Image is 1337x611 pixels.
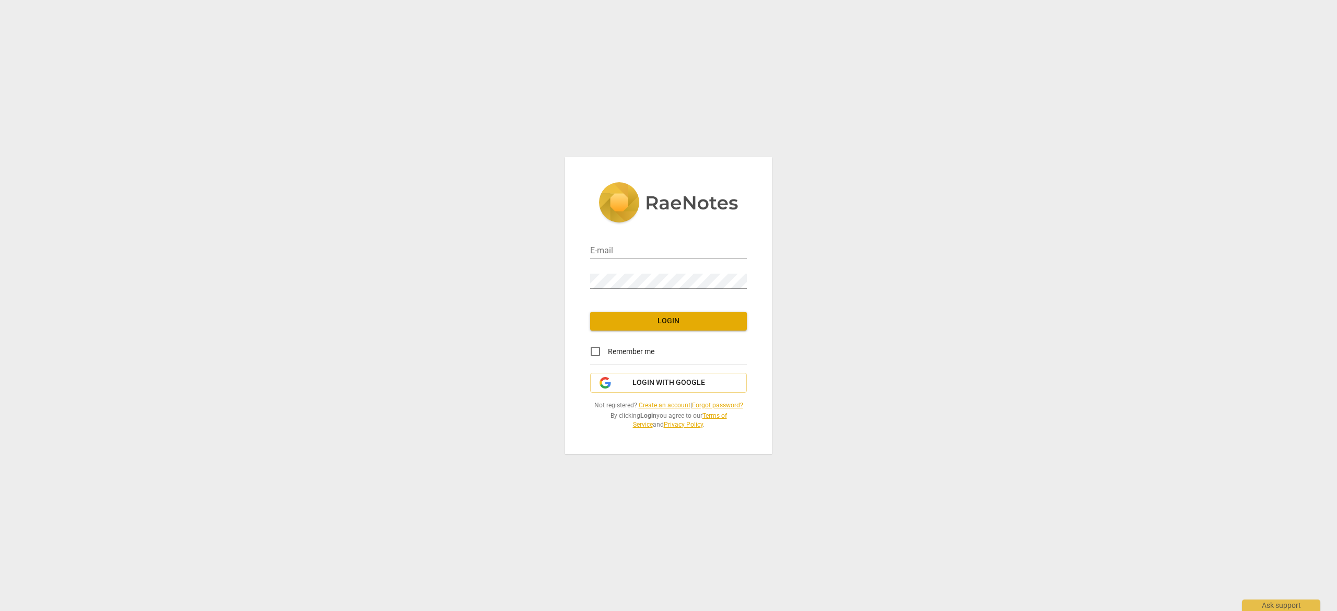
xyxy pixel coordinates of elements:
span: Login [599,316,738,326]
button: Login [590,312,747,331]
span: Remember me [608,346,654,357]
span: Login with Google [632,378,705,388]
a: Privacy Policy [664,421,703,428]
img: 5ac2273c67554f335776073100b6d88f.svg [599,182,738,225]
span: Not registered? | [590,401,747,410]
button: Login with Google [590,373,747,393]
div: Ask support [1242,600,1320,611]
b: Login [640,412,656,419]
a: Terms of Service [633,412,727,428]
span: By clicking you agree to our and . [590,412,747,429]
a: Forgot password? [692,402,743,409]
a: Create an account [639,402,690,409]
